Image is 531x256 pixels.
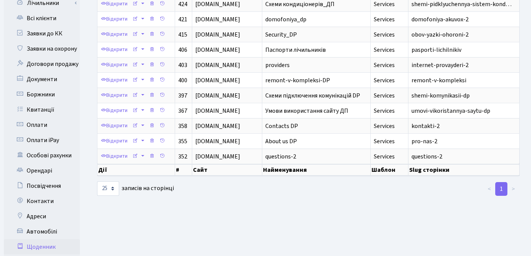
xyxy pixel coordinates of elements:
span: Services [374,15,395,24]
select: записів на сторінці [97,181,119,196]
span: remont-v-kompleksi-DP [265,76,330,85]
th: Дії [97,164,175,176]
span: pro-nas-2 [411,137,437,146]
span: kontakti-2 [411,122,440,130]
th: Шаблон [371,164,408,176]
span: Services [374,91,395,100]
span: Services [374,76,395,85]
span: shemi-komynikasii-dp [411,91,470,100]
a: Особові рахунки [4,148,80,163]
span: [DOMAIN_NAME] [195,108,259,114]
span: 367 [178,107,187,115]
span: [DOMAIN_NAME] [195,62,259,68]
a: 1 [495,182,507,196]
a: Відкрити [99,150,129,162]
span: [DOMAIN_NAME] [195,77,259,83]
span: Services [374,30,395,39]
span: providers [265,61,290,69]
span: 355 [178,137,187,146]
a: Квитанції [4,102,80,117]
span: obov-yazki-ohoroni-2 [411,30,469,39]
span: Contacts DP [265,122,298,130]
a: Боржники [4,87,80,102]
span: Services [374,152,395,161]
a: Відкрити [99,120,129,132]
span: 421 [178,15,187,24]
a: Відкрити [99,13,129,25]
span: questions-2 [265,152,296,161]
a: Заявки на охорону [4,41,80,56]
a: Посвідчення [4,178,80,194]
span: pasporti-lichilnikiv [411,46,461,54]
span: domofoniya-akuvox-2 [411,15,469,24]
span: 415 [178,30,187,39]
span: 397 [178,91,187,100]
a: Відкрити [99,59,129,71]
th: Slug сторінки [408,164,520,176]
a: Щоденник [4,239,80,254]
span: Services [374,46,395,54]
span: 403 [178,61,187,69]
span: remont-v-kompleksi [411,76,466,85]
span: 358 [178,122,187,130]
a: Автомобілі [4,224,80,239]
span: [DOMAIN_NAME] [195,47,259,53]
th: Сайт [192,164,263,176]
a: Контакти [4,194,80,209]
span: Схеми підключення комунікацій DP [265,91,360,100]
a: Відкрити [99,44,129,56]
span: Security_DP [265,30,297,39]
th: Найменування [262,164,371,176]
a: Адреси [4,209,80,224]
span: [DOMAIN_NAME] [195,32,259,38]
a: Оплати iPay [4,133,80,148]
a: Орендарі [4,163,80,178]
span: internet-provayderi-2 [411,61,469,69]
a: Відкрити [99,90,129,101]
a: Відкрити [99,29,129,40]
label: записів на сторінці [97,181,174,196]
span: [DOMAIN_NAME] [195,93,259,99]
span: 400 [178,76,187,85]
a: Відкрити [99,74,129,86]
a: Відкрити [99,105,129,117]
span: Services [374,61,395,69]
span: 406 [178,46,187,54]
span: domofoniya_dp [265,15,306,24]
span: [DOMAIN_NAME] [195,154,259,160]
span: 352 [178,152,187,161]
a: Заявки до КК [4,26,80,41]
a: Документи [4,72,80,87]
a: Всі клієнти [4,11,80,26]
span: [DOMAIN_NAME] [195,123,259,129]
span: [DOMAIN_NAME] [195,16,259,22]
span: Умови використання сайту ДП [265,107,348,115]
span: Services [374,137,395,146]
a: Відкрити [99,135,129,147]
a: Договори продажу [4,56,80,72]
span: Services [374,122,395,130]
th: # [175,164,192,176]
span: [DOMAIN_NAME] [195,1,259,7]
span: umovi-vikoristannya-saytu-dp [411,107,490,115]
span: Паспорти лічильників [265,46,326,54]
span: About us DP [265,137,297,146]
span: Services [374,107,395,115]
span: questions-2 [411,152,442,161]
a: Оплати [4,117,80,133]
span: [DOMAIN_NAME] [195,138,259,144]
